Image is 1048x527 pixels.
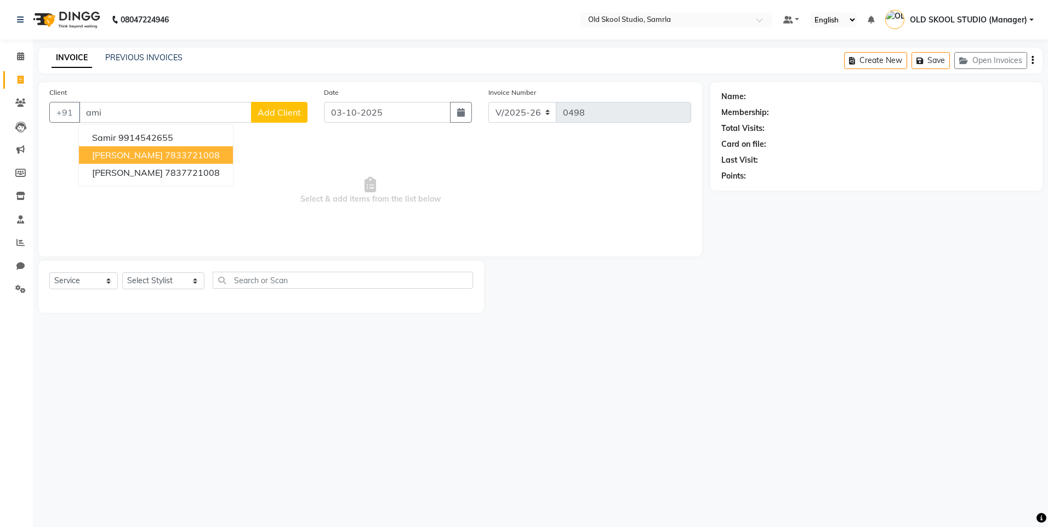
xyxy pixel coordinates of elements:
div: Last Visit: [721,154,758,166]
div: Points: [721,170,746,182]
div: Card on file: [721,139,766,150]
label: Client [49,88,67,98]
a: PREVIOUS INVOICES [105,53,183,62]
label: Invoice Number [488,88,536,98]
span: Samir [92,132,116,143]
input: Search or Scan [213,272,473,289]
ngb-highlight: 7833721008 [165,150,220,161]
button: Save [912,52,950,69]
div: Total Visits: [721,123,765,134]
ngb-highlight: 9914542655 [118,132,173,143]
button: +91 [49,102,80,123]
span: Add Client [258,107,301,118]
div: Name: [721,91,746,102]
label: Date [324,88,339,98]
button: Open Invoices [954,52,1027,69]
button: Add Client [251,102,307,123]
img: logo [28,4,103,35]
span: [PERSON_NAME] [92,150,163,161]
span: Select & add items from the list below [49,136,691,245]
span: OLD SKOOL STUDIO (Manager) [910,14,1027,26]
span: [PERSON_NAME] [92,167,163,178]
button: Create New [844,52,907,69]
b: 08047224946 [121,4,169,35]
input: Search by Name/Mobile/Email/Code [79,102,252,123]
a: INVOICE [52,48,92,68]
div: Membership: [721,107,769,118]
ngb-highlight: 7837721008 [165,167,220,178]
img: OLD SKOOL STUDIO (Manager) [885,10,904,29]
